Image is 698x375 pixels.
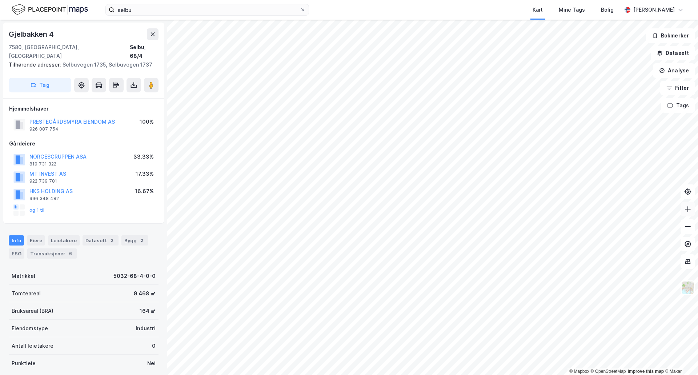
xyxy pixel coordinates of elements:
[29,196,59,202] div: 996 348 482
[9,248,24,259] div: ESG
[569,369,589,374] a: Mapbox
[113,272,156,280] div: 5032-68-4-0-0
[135,187,154,196] div: 16.67%
[134,289,156,298] div: 9 468 ㎡
[115,4,300,15] input: Søk på adresse, matrikkel, gårdeiere, leietakere eller personer
[136,324,156,333] div: Industri
[651,46,695,60] button: Datasett
[140,307,156,315] div: 164 ㎡
[628,369,664,374] a: Improve this map
[12,342,53,350] div: Antall leietakere
[12,324,48,333] div: Eiendomstype
[633,5,675,14] div: [PERSON_NAME]
[661,98,695,113] button: Tags
[29,161,56,167] div: 819 731 322
[12,289,41,298] div: Tomteareal
[133,152,154,161] div: 33.33%
[601,5,614,14] div: Bolig
[27,235,45,246] div: Eiere
[83,235,119,246] div: Datasett
[29,126,59,132] div: 926 087 754
[121,235,148,246] div: Bygg
[67,250,74,257] div: 6
[108,237,116,244] div: 2
[646,28,695,43] button: Bokmerker
[29,178,57,184] div: 922 739 781
[136,169,154,178] div: 17.33%
[9,104,158,113] div: Hjemmelshaver
[591,369,626,374] a: OpenStreetMap
[653,63,695,78] button: Analyse
[12,3,88,16] img: logo.f888ab2527a4732fd821a326f86c7f29.svg
[12,359,36,368] div: Punktleie
[9,139,158,148] div: Gårdeiere
[662,340,698,375] iframe: Chat Widget
[559,5,585,14] div: Mine Tags
[9,235,24,246] div: Info
[9,43,130,60] div: 7580, [GEOGRAPHIC_DATA], [GEOGRAPHIC_DATA]
[9,78,71,92] button: Tag
[9,28,55,40] div: Gjelbakken 4
[140,117,154,126] div: 100%
[12,272,35,280] div: Matrikkel
[130,43,159,60] div: Selbu, 68/4
[681,281,695,295] img: Z
[9,60,153,69] div: Selbuvegen 1735, Selbuvegen 1737
[152,342,156,350] div: 0
[147,359,156,368] div: Nei
[533,5,543,14] div: Kart
[27,248,77,259] div: Transaksjoner
[660,81,695,95] button: Filter
[48,235,80,246] div: Leietakere
[138,237,145,244] div: 2
[12,307,53,315] div: Bruksareal (BRA)
[9,61,63,68] span: Tilhørende adresser:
